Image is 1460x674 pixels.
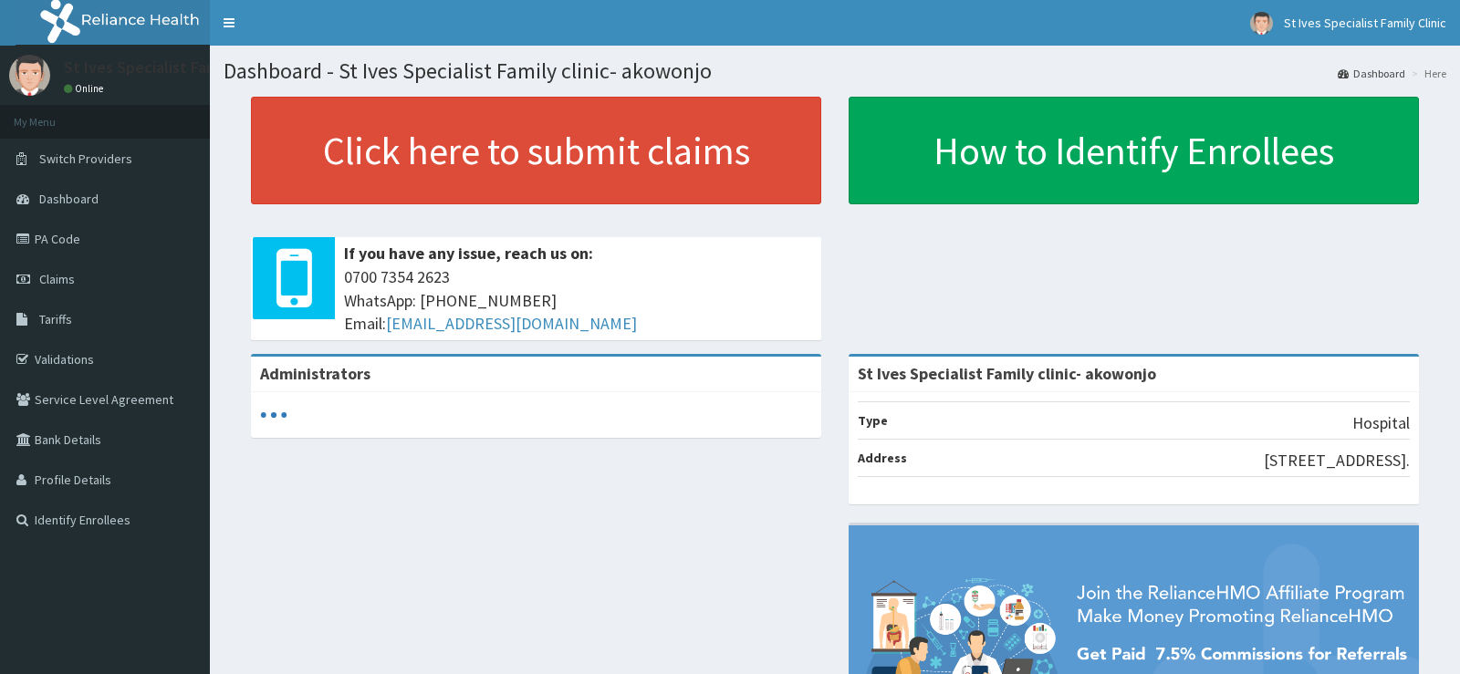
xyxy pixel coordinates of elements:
[39,271,75,287] span: Claims
[1284,15,1446,31] span: St Ives Specialist Family Clinic
[251,97,821,204] a: Click here to submit claims
[858,450,907,466] b: Address
[1352,411,1410,435] p: Hospital
[344,243,593,264] b: If you have any issue, reach us on:
[1264,449,1410,472] p: [STREET_ADDRESS].
[1250,12,1273,35] img: User Image
[224,59,1446,83] h1: Dashboard - St Ives Specialist Family clinic- akowonjo
[39,311,72,327] span: Tariffs
[1407,66,1446,81] li: Here
[344,265,812,336] span: 0700 7354 2623 WhatsApp: [PHONE_NUMBER] Email:
[39,191,99,207] span: Dashboard
[858,412,888,429] b: Type
[260,401,287,429] svg: audio-loading
[260,363,370,384] b: Administrators
[858,363,1156,384] strong: St Ives Specialist Family clinic- akowonjo
[849,97,1419,204] a: How to Identify Enrollees
[64,82,108,95] a: Online
[1338,66,1405,81] a: Dashboard
[386,313,637,334] a: [EMAIL_ADDRESS][DOMAIN_NAME]
[39,150,132,167] span: Switch Providers
[64,59,277,76] p: St Ives Specialist Family Clinic
[9,55,50,96] img: User Image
